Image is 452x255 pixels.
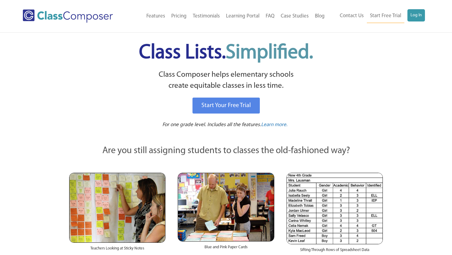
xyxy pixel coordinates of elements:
a: Blog [312,10,328,23]
a: Pricing [168,10,190,23]
a: Learn more. [261,121,287,129]
a: Start Free Trial [367,9,404,23]
a: Contact Us [337,9,367,23]
span: Class Lists. [139,43,313,63]
span: Simplified. [226,43,313,63]
a: FAQ [263,10,278,23]
p: Are you still assigning students to classes the old-fashioned way? [69,144,383,158]
a: Start Your Free Trial [192,98,260,114]
nav: Header Menu [129,10,328,23]
a: Features [143,10,168,23]
a: Testimonials [190,10,223,23]
a: Log In [407,9,425,21]
img: Teachers Looking at Sticky Notes [69,173,165,243]
a: Case Studies [278,10,312,23]
p: Class Composer helps elementary schools create equitable classes in less time. [68,69,384,92]
img: Spreadsheets [287,173,383,244]
a: Learning Portal [223,10,263,23]
span: Start Your Free Trial [201,102,251,109]
span: Learn more. [261,122,287,127]
span: For one grade level. Includes all the features. [162,122,261,127]
img: Class Composer [23,10,113,23]
nav: Header Menu [328,9,425,23]
img: Blue and Pink Paper Cards [178,173,274,241]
